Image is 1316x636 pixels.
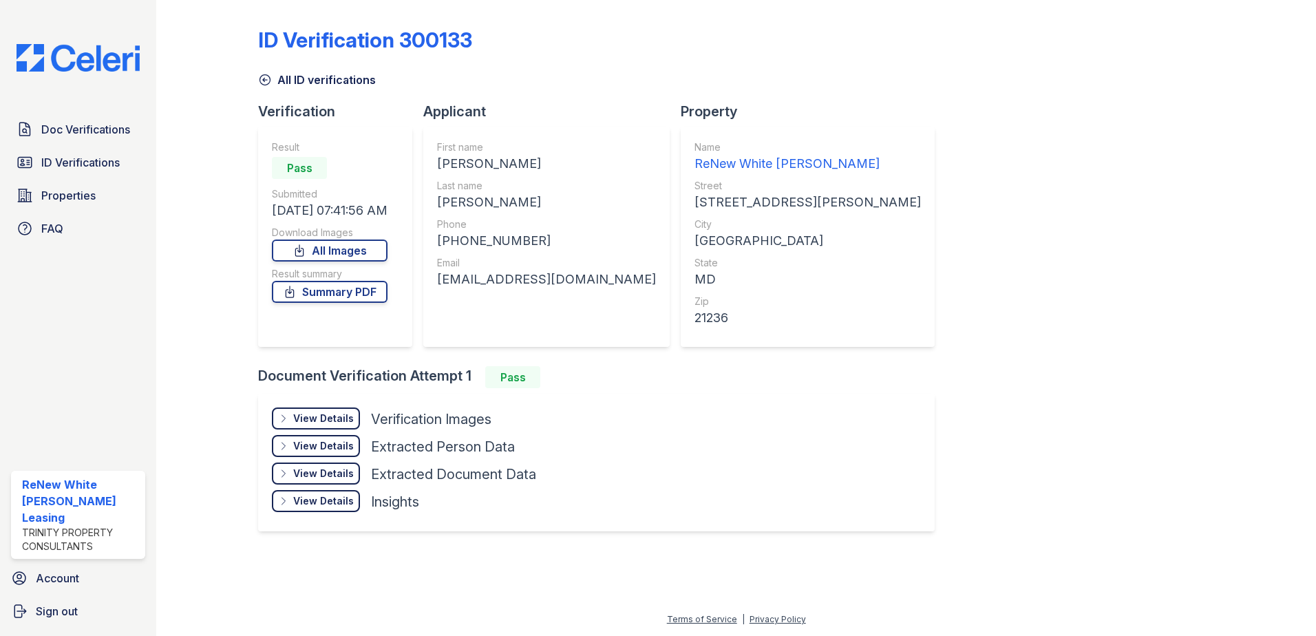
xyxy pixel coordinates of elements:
[11,149,145,176] a: ID Verifications
[437,231,656,251] div: [PHONE_NUMBER]
[694,308,921,328] div: 21236
[272,281,388,303] a: Summary PDF
[694,270,921,289] div: MD
[742,614,745,624] div: |
[437,256,656,270] div: Email
[293,467,354,480] div: View Details
[6,44,151,72] img: CE_Logo_Blue-a8612792a0a2168367f1c8372b55b34899dd931a85d93a1a3d3e32e68fde9ad4.png
[41,154,120,171] span: ID Verifications
[694,231,921,251] div: [GEOGRAPHIC_DATA]
[36,603,78,619] span: Sign out
[371,410,491,429] div: Verification Images
[36,570,79,586] span: Account
[6,564,151,592] a: Account
[11,215,145,242] a: FAQ
[423,102,681,121] div: Applicant
[437,140,656,154] div: First name
[6,597,151,625] a: Sign out
[22,526,140,553] div: Trinity Property Consultants
[258,72,376,88] a: All ID verifications
[1258,581,1302,622] iframe: chat widget
[485,366,540,388] div: Pass
[11,116,145,143] a: Doc Verifications
[694,256,921,270] div: State
[272,157,327,179] div: Pass
[272,267,388,281] div: Result summary
[293,412,354,425] div: View Details
[41,121,130,138] span: Doc Verifications
[694,295,921,308] div: Zip
[293,439,354,453] div: View Details
[694,218,921,231] div: City
[272,140,388,154] div: Result
[258,102,423,121] div: Verification
[272,226,388,240] div: Download Images
[694,179,921,193] div: Street
[694,193,921,212] div: [STREET_ADDRESS][PERSON_NAME]
[41,187,96,204] span: Properties
[437,270,656,289] div: [EMAIL_ADDRESS][DOMAIN_NAME]
[258,366,946,388] div: Document Verification Attempt 1
[694,140,921,173] a: Name ReNew White [PERSON_NAME]
[293,494,354,508] div: View Details
[272,187,388,201] div: Submitted
[22,476,140,526] div: ReNew White [PERSON_NAME] Leasing
[667,614,737,624] a: Terms of Service
[11,182,145,209] a: Properties
[371,465,536,484] div: Extracted Document Data
[272,240,388,262] a: All Images
[694,154,921,173] div: ReNew White [PERSON_NAME]
[371,492,419,511] div: Insights
[41,220,63,237] span: FAQ
[750,614,806,624] a: Privacy Policy
[437,179,656,193] div: Last name
[258,28,472,52] div: ID Verification 300133
[694,140,921,154] div: Name
[437,218,656,231] div: Phone
[681,102,946,121] div: Property
[371,437,515,456] div: Extracted Person Data
[437,193,656,212] div: [PERSON_NAME]
[437,154,656,173] div: [PERSON_NAME]
[272,201,388,220] div: [DATE] 07:41:56 AM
